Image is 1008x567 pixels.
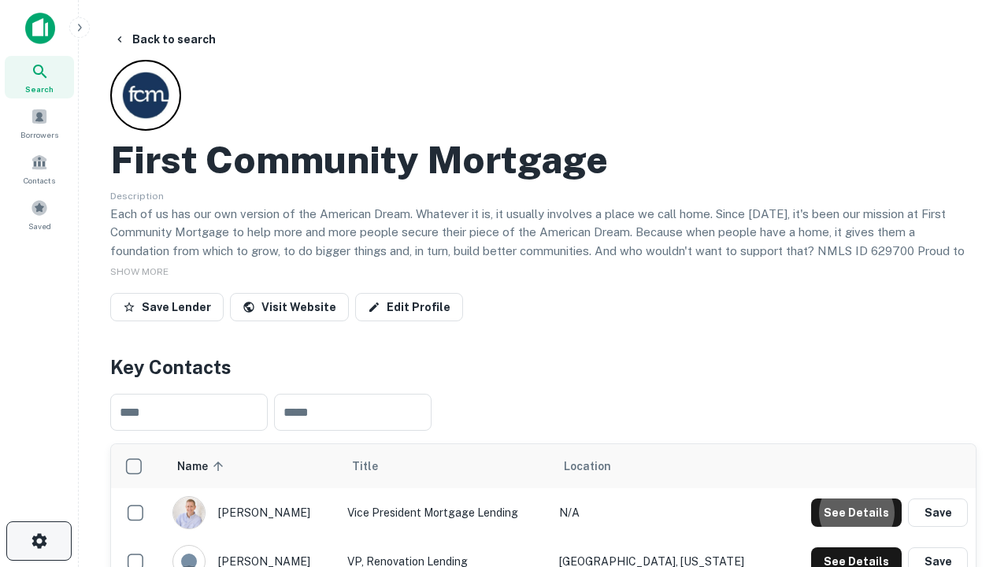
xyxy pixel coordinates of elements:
[165,444,339,488] th: Name
[551,444,780,488] th: Location
[28,220,51,232] span: Saved
[110,266,169,277] span: SHOW MORE
[173,497,205,528] img: 1520878720083
[929,441,1008,517] iframe: Chat Widget
[177,457,228,476] span: Name
[25,83,54,95] span: Search
[339,488,551,537] td: Vice President Mortgage Lending
[908,498,968,527] button: Save
[110,205,976,279] p: Each of us has our own version of the American Dream. Whatever it is, it usually involves a place...
[107,25,222,54] button: Back to search
[352,457,398,476] span: Title
[5,56,74,98] a: Search
[110,353,976,381] h4: Key Contacts
[230,293,349,321] a: Visit Website
[172,496,332,529] div: [PERSON_NAME]
[5,193,74,235] a: Saved
[25,13,55,44] img: capitalize-icon.png
[355,293,463,321] a: Edit Profile
[5,102,74,144] a: Borrowers
[24,174,55,187] span: Contacts
[564,457,611,476] span: Location
[811,498,902,527] button: See Details
[110,137,608,183] h2: First Community Mortgage
[20,128,58,141] span: Borrowers
[551,488,780,537] td: N/A
[110,293,224,321] button: Save Lender
[110,191,164,202] span: Description
[5,147,74,190] a: Contacts
[339,444,551,488] th: Title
